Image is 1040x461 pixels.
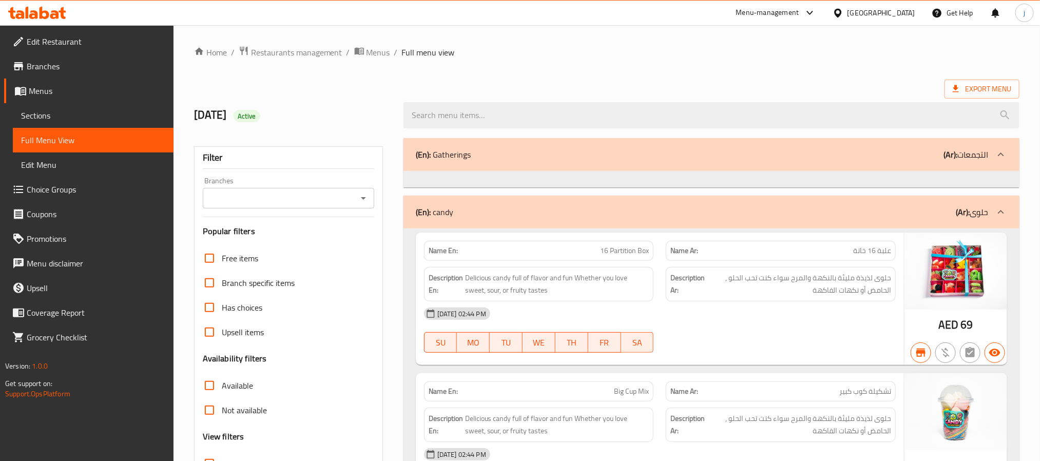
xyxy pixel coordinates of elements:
[614,386,649,397] span: Big Cup Mix
[853,245,891,256] span: علبة 16 خانة
[13,128,174,152] a: Full Menu View
[5,377,52,390] span: Get support on:
[239,46,342,59] a: Restaurants management
[555,332,588,353] button: TH
[13,103,174,128] a: Sections
[356,191,371,205] button: Open
[5,359,30,373] span: Version:
[4,54,174,79] a: Branches
[956,204,970,220] b: (Ar):
[416,204,431,220] b: (En):
[461,335,486,350] span: MO
[231,46,235,59] li: /
[32,359,48,373] span: 1.0.0
[4,251,174,276] a: Menu disclaimer
[403,102,1019,128] input: search
[27,257,165,270] span: Menu disclaimer
[203,225,374,237] h3: Popular filters
[848,7,915,18] div: [GEOGRAPHIC_DATA]
[433,309,490,319] span: [DATE] 02:44 PM
[402,46,455,59] span: Full menu view
[707,272,891,297] span: حلوى لذيذة مليئة بالنكهة والمرح سواء كنت تحب الحلو , الحامض أو نكهات الفاكهة
[4,325,174,350] a: Grocery Checklist
[707,412,891,437] span: حلوى لذيذة مليئة بالنكهة والمرح سواء كنت تحب الحلو , الحامض أو نكهات الفاكهة
[21,109,165,122] span: Sections
[234,111,260,121] span: Active
[429,245,458,256] strong: Name En:
[394,46,398,59] li: /
[945,80,1019,99] span: Export Menu
[560,335,584,350] span: TH
[222,326,264,338] span: Upsell items
[1024,7,1025,18] span: j
[203,353,267,364] h3: Availability filters
[457,332,490,353] button: MO
[27,282,165,294] span: Upsell
[433,450,490,459] span: [DATE] 02:44 PM
[203,431,244,443] h3: View filters
[621,332,654,353] button: SA
[222,404,267,416] span: Not available
[403,171,1019,187] div: (En): Gatherings(Ar):التجمعات
[490,332,523,353] button: TU
[416,148,471,161] p: Gatherings
[27,306,165,319] span: Coverage Report
[403,138,1019,171] div: (En): Gatherings(Ar):التجمعات
[943,148,989,161] p: التجمعات
[904,373,1007,450] img: big_cup_mix638949267320931697.jpg
[222,379,253,392] span: Available
[523,332,555,353] button: WE
[4,202,174,226] a: Coupons
[194,46,1019,59] nav: breadcrumb
[346,46,350,59] li: /
[203,147,374,169] div: Filter
[4,300,174,325] a: Coverage Report
[194,107,391,123] h2: [DATE]
[424,332,457,353] button: SU
[234,110,260,122] div: Active
[670,272,705,297] strong: Description Ar:
[222,301,262,314] span: Has choices
[429,335,453,350] span: SU
[403,196,1019,228] div: (En): candy(Ar):حلوى
[588,332,621,353] button: FR
[960,342,980,363] button: Not has choices
[222,252,258,264] span: Free items
[27,183,165,196] span: Choice Groups
[494,335,518,350] span: TU
[943,147,957,162] b: (Ar):
[961,315,973,335] span: 69
[367,46,390,59] span: Menus
[4,226,174,251] a: Promotions
[194,46,227,59] a: Home
[354,46,390,59] a: Menus
[527,335,551,350] span: WE
[29,85,165,97] span: Menus
[938,315,958,335] span: AED
[27,60,165,72] span: Branches
[21,134,165,146] span: Full Menu View
[625,335,650,350] span: SA
[670,412,705,437] strong: Description Ar:
[465,272,649,297] span: Delicious candy full of flavor and fun Whether you love sweet, sour, or fruity tastes
[4,276,174,300] a: Upsell
[4,29,174,54] a: Edit Restaurant
[251,46,342,59] span: Restaurants management
[27,233,165,245] span: Promotions
[416,206,453,218] p: candy
[5,387,70,400] a: Support.OpsPlatform
[670,245,698,256] strong: Name Ar:
[222,277,295,289] span: Branch specific items
[4,79,174,103] a: Menus
[904,233,1007,310] img: 16_partition_box638949267281003858.jpg
[935,342,956,363] button: Purchased item
[839,386,891,397] span: تشكيلة كوب كبير
[985,342,1005,363] button: Available
[416,147,431,162] b: (En):
[27,35,165,48] span: Edit Restaurant
[21,159,165,171] span: Edit Menu
[13,152,174,177] a: Edit Menu
[736,7,799,19] div: Menu-management
[4,177,174,202] a: Choice Groups
[429,272,463,297] strong: Description En:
